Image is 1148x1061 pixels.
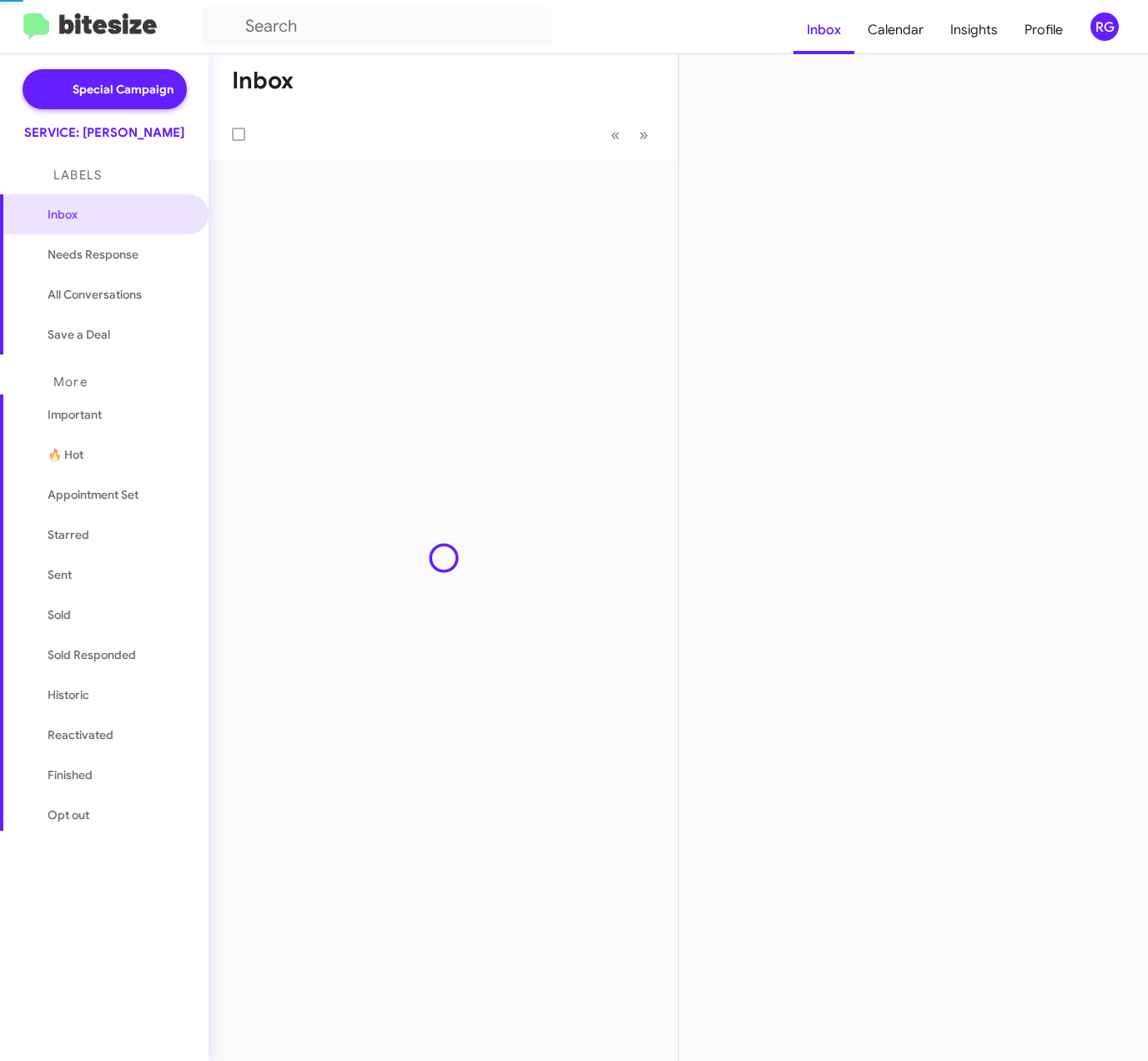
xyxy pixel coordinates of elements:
button: Next [629,118,658,152]
span: Sold [48,606,71,623]
span: Labels [53,168,102,183]
span: Inbox [48,206,189,223]
button: Previous [601,118,630,152]
span: » [639,124,648,145]
span: Historic [48,686,89,703]
span: Special Campaign [73,81,174,98]
a: Insights [937,6,1011,54]
span: Important [48,406,189,423]
a: Profile [1011,6,1076,54]
span: Starred [48,526,89,543]
a: Calendar [854,6,937,54]
div: RG [1090,13,1119,41]
span: Finished [48,767,93,783]
span: All Conversations [48,286,142,303]
span: More [53,375,88,390]
a: Inbox [793,6,854,54]
nav: Page navigation example [602,118,658,152]
div: SERVICE: [PERSON_NAME] [24,124,184,141]
span: Reactivated [48,727,113,743]
input: Search [202,7,552,47]
span: Appointment Set [48,486,138,503]
span: Save a Deal [48,326,110,343]
span: Opt out [48,807,89,823]
button: RG [1076,13,1130,41]
a: Special Campaign [23,69,187,109]
span: « [611,124,620,145]
h1: Inbox [232,68,294,94]
span: 🔥 Hot [48,446,83,463]
span: Sent [48,566,72,583]
span: Sold Responded [48,646,136,663]
span: Needs Response [48,246,189,263]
